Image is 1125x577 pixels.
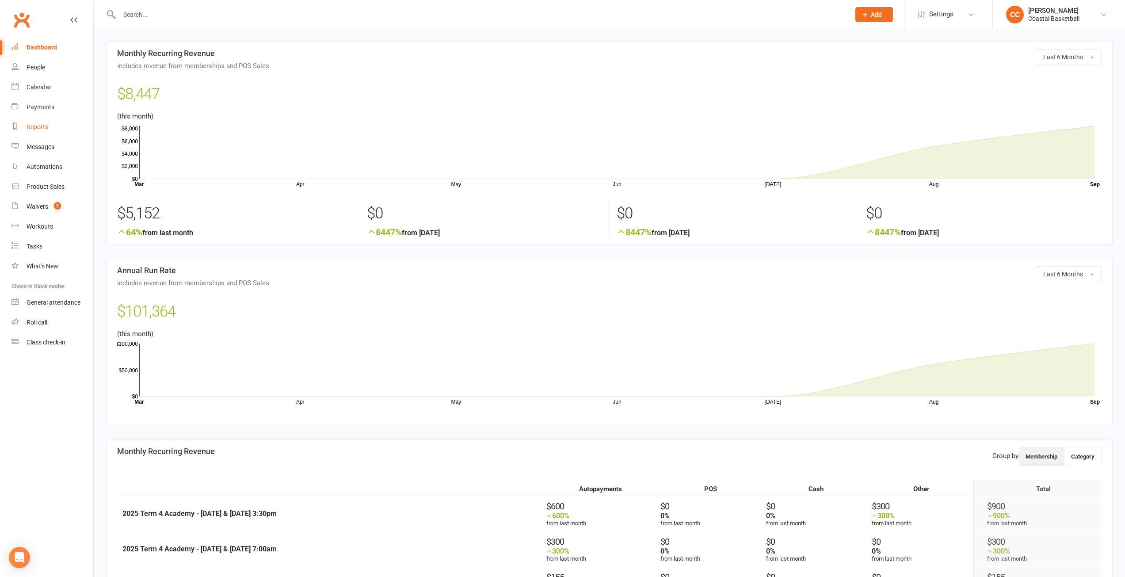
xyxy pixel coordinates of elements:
[552,547,569,555] strong: 300%
[11,157,93,177] a: Automations
[27,64,45,71] div: People
[660,501,761,512] div: $0
[27,183,65,190] div: Product Sales
[367,227,603,237] strong: from [DATE]
[546,536,655,547] div: $300
[117,266,1102,287] h3: Annual Run Rate
[656,532,761,566] td: from last month
[27,163,62,170] div: Automations
[855,7,893,22] button: Add
[111,447,610,456] h3: Monthly Recurring Revenue
[27,243,42,250] div: Tasks
[27,123,48,130] div: Reports
[11,332,93,352] a: Class kiosk mode
[117,299,1102,405] div: (this month)
[27,44,57,51] div: Dashboard
[117,82,1102,111] div: $8,447
[11,117,93,137] a: Reports
[367,227,402,237] span: 8447%
[11,177,93,197] a: Product Sales
[656,497,761,531] td: from last month
[552,512,569,520] strong: 600%
[11,293,93,313] a: General attendance kiosk mode
[973,532,1101,566] td: from last month
[867,497,972,531] td: from last month
[11,57,93,77] a: People
[11,137,93,157] a: Messages
[27,223,53,230] div: Workouts
[766,536,866,547] div: $0
[117,62,1102,70] span: includes revenue from memberships and POS Sales
[1019,447,1064,466] button: Membership
[866,200,1102,227] div: $0
[117,8,844,21] input: Search...
[11,38,93,57] a: Dashboard
[11,313,93,332] a: Roll call
[872,536,972,547] div: $0
[546,501,655,512] div: $600
[11,256,93,276] a: What's New
[1028,7,1079,15] div: [PERSON_NAME]
[27,319,47,326] div: Roll call
[1006,6,1024,23] div: CC
[11,197,93,217] a: Waivers 2
[117,227,142,237] span: 64%
[1036,266,1102,282] button: Last 6 Months
[1036,49,1102,65] button: Last 6 Months
[866,227,1102,237] strong: from [DATE]
[11,97,93,117] a: Payments
[11,237,93,256] a: Tasks
[11,77,93,97] a: Calendar
[871,11,882,18] span: Add
[1043,271,1083,278] span: Last 6 Months
[929,4,953,24] span: Settings
[117,299,1102,329] div: $101,364
[617,227,652,237] span: 8447%
[766,512,775,520] strong: 0%
[660,536,761,547] div: $0
[546,547,655,562] div: from last month
[117,279,1102,287] span: includes revenue from memberships and POS Sales
[546,512,655,527] div: from last month
[660,512,670,520] strong: 0%
[973,479,1101,496] th: Total
[27,143,54,150] div: Messages
[122,509,277,518] strong: 2025 Term 4 Academy - [DATE] & [DATE] 3:30pm
[117,227,353,237] strong: from last month
[27,203,48,210] div: Waivers
[117,49,1102,69] h3: Monthly Recurring Revenue
[27,299,80,306] div: General attendance
[1028,15,1079,23] div: Coastal Basketball
[973,497,1101,531] td: from last month
[367,200,603,227] div: $0
[27,103,54,111] div: Payments
[27,339,65,346] div: Class check-in
[872,547,881,555] strong: 0%
[762,532,866,566] td: from last month
[766,547,775,555] strong: 0%
[117,200,353,227] div: $5,152
[867,532,972,566] td: from last month
[762,497,866,531] td: from last month
[1064,447,1101,466] button: Category
[54,202,61,210] span: 2
[877,512,895,520] strong: 300%
[766,501,866,512] div: $0
[27,84,51,91] div: Calendar
[867,479,972,496] th: Other
[9,547,30,568] div: Open Intercom Messenger
[656,479,761,496] th: POS
[11,9,33,31] a: Clubworx
[117,82,1102,188] main: (this month)
[610,447,1109,466] div: Group by
[122,545,277,553] strong: 2025 Term 4 Academy - [DATE] & [DATE] 7:00am
[617,227,852,237] strong: from [DATE]
[542,479,655,496] th: Autopayments
[872,501,972,512] div: $300
[660,547,670,555] strong: 0%
[762,479,866,496] th: Cash
[617,200,852,227] div: $0
[866,227,901,237] span: 8447%
[27,263,58,270] div: What's New
[1043,53,1083,61] span: Last 6 Months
